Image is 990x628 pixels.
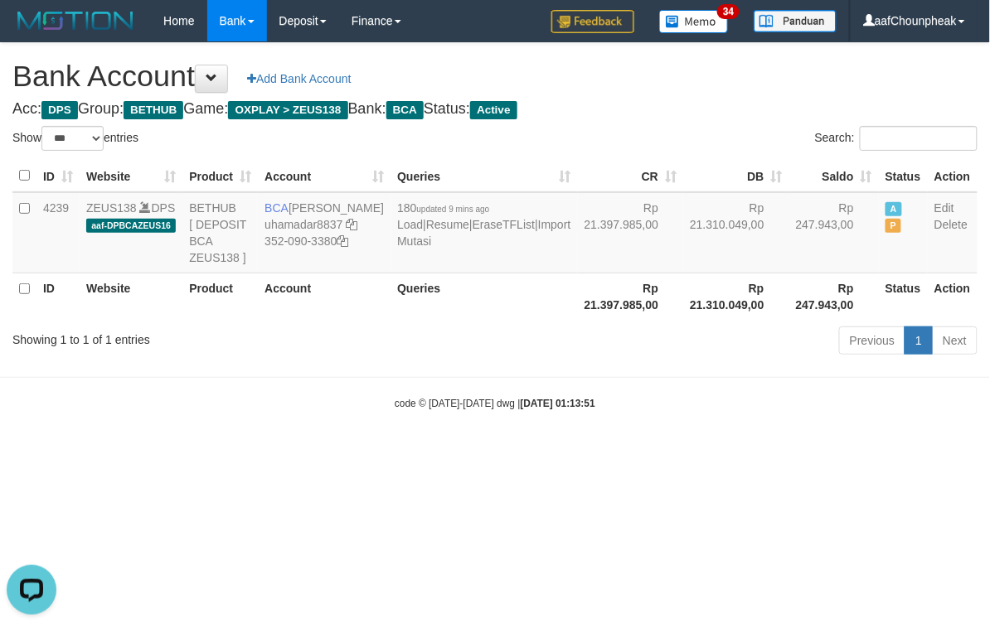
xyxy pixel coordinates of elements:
h1: Bank Account [12,60,978,93]
h4: Acc: Group: Game: Bank: Status: [12,101,978,118]
th: DB: activate to sort column ascending [683,160,789,192]
label: Search: [815,126,978,151]
strong: [DATE] 01:13:51 [521,398,595,409]
th: Account [258,273,391,320]
img: Button%20Memo.svg [659,10,729,33]
td: 4239 [36,192,80,273]
a: Add Bank Account [236,65,362,93]
td: Rp 21.397.985,00 [578,192,684,273]
select: Showentries [41,126,104,151]
th: Status [879,160,928,192]
th: CR: activate to sort column ascending [578,160,684,192]
a: ZEUS138 [86,201,137,215]
td: Rp 247.943,00 [789,192,879,273]
span: | | | [397,201,570,248]
th: Account: activate to sort column ascending [258,160,391,192]
th: Rp 21.310.049,00 [683,273,789,320]
a: Edit [934,201,954,215]
td: [PERSON_NAME] 352-090-3380 [258,192,391,273]
span: BCA [386,101,424,119]
a: uhamadar8837 [264,218,342,231]
span: BCA [264,201,289,215]
img: panduan.png [754,10,837,32]
th: Website: activate to sort column ascending [80,160,182,192]
input: Search: [860,126,978,151]
th: ID [36,273,80,320]
label: Show entries [12,126,138,151]
th: Product [182,273,258,320]
th: Saldo: activate to sort column ascending [789,160,879,192]
th: Website [80,273,182,320]
a: Delete [934,218,968,231]
a: 1 [905,326,933,355]
span: 180 [397,201,489,215]
th: Status [879,273,928,320]
th: Queries: activate to sort column ascending [391,160,577,192]
span: Active [886,202,902,216]
img: Feedback.jpg [551,10,634,33]
th: Product: activate to sort column ascending [182,160,258,192]
a: Load [397,218,423,231]
span: Active [470,101,517,119]
td: Rp 21.310.049,00 [683,192,789,273]
span: OXPLAY > ZEUS138 [228,101,347,119]
span: aaf-DPBCAZEUS16 [86,219,176,233]
span: 34 [717,4,740,19]
a: EraseTFList [473,218,535,231]
th: Action [928,160,978,192]
th: Rp 247.943,00 [789,273,879,320]
span: Paused [886,219,902,233]
button: Open LiveChat chat widget [7,7,56,56]
th: ID: activate to sort column ascending [36,160,80,192]
a: Resume [426,218,469,231]
small: code © [DATE]-[DATE] dwg | [395,398,595,409]
span: updated 9 mins ago [417,205,490,214]
th: Action [928,273,978,320]
td: BETHUB [ DEPOSIT BCA ZEUS138 ] [182,192,258,273]
a: Next [932,326,978,355]
th: Queries [391,273,577,320]
th: Rp 21.397.985,00 [578,273,684,320]
a: Previous [839,326,905,355]
a: Import Mutasi [397,218,570,248]
span: BETHUB [124,101,183,119]
a: Copy uhamadar8837 to clipboard [346,218,357,231]
span: DPS [41,101,78,119]
div: Showing 1 to 1 of 1 entries [12,325,400,348]
a: Copy 3520903380 to clipboard [337,234,348,248]
td: DPS [80,192,182,273]
img: MOTION_logo.png [12,8,138,33]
